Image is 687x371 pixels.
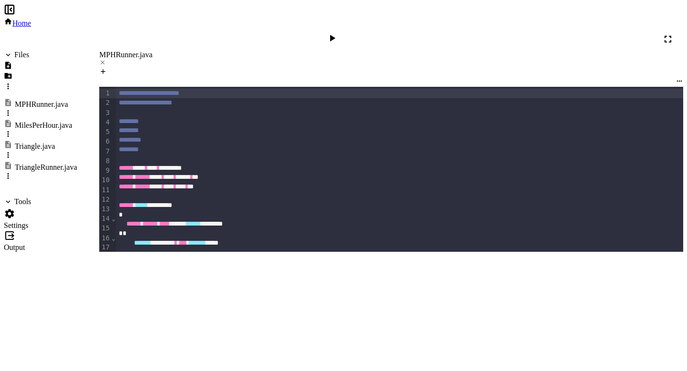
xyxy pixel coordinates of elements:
[14,51,29,59] div: Files
[4,221,77,230] div: Settings
[99,156,111,166] div: 8
[99,51,683,68] div: MPHRunner.java
[15,100,68,109] div: MPHRunner.java
[12,19,31,27] span: Home
[99,98,111,108] div: 2
[15,142,55,151] div: Triangle.java
[99,175,111,185] div: 10
[99,137,111,146] div: 6
[99,205,111,214] div: 13
[15,121,72,130] div: MilesPerHour.java
[4,19,31,27] a: Home
[99,234,111,243] div: 16
[99,224,111,233] div: 15
[14,197,31,206] div: Tools
[99,127,111,137] div: 5
[99,51,683,59] div: MPHRunner.java
[111,234,116,242] span: Fold line
[99,89,111,98] div: 1
[4,243,77,252] div: Output
[99,185,111,195] div: 11
[111,215,116,222] span: Fold line
[99,166,111,175] div: 9
[99,147,111,156] div: 7
[99,243,111,252] div: 17
[99,195,111,205] div: 12
[99,214,111,224] div: 14
[99,108,111,118] div: 3
[15,163,77,172] div: TriangleRunner.java
[99,118,111,127] div: 4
